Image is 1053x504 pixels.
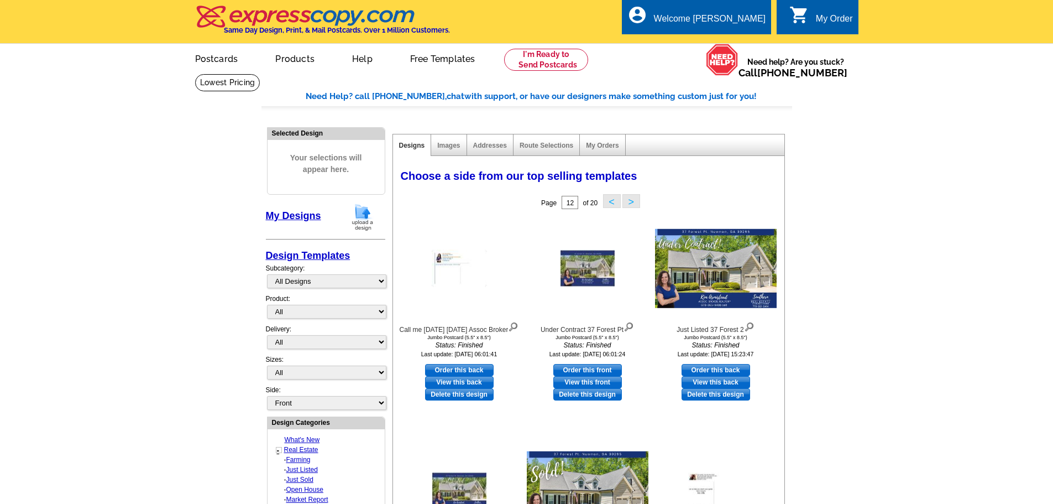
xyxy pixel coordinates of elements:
div: My Order [816,14,853,29]
div: Design Categories [268,417,385,428]
button: > [622,194,640,208]
i: Status: Finished [399,340,520,350]
i: Status: Finished [527,340,648,350]
a: Real Estate [284,446,318,454]
a: Market Report [286,496,328,503]
i: account_circle [627,5,647,25]
span: Choose a side from our top selling templates [401,170,637,182]
a: shopping_cart My Order [789,12,853,26]
a: use this design [553,364,622,376]
img: view design details [744,320,755,332]
div: Product: [266,294,385,324]
h4: Same Day Design, Print, & Mail Postcards. Over 1 Million Customers. [224,26,450,34]
div: Sizes: [266,355,385,385]
small: Last update: [DATE] 06:01:24 [549,351,626,357]
a: Design Templates [266,250,350,261]
span: of 20 [583,199,598,207]
small: Last update: [DATE] 06:01:41 [421,351,497,357]
div: Welcome [PERSON_NAME] [654,14,766,29]
img: Just Listed 37 Forest 2 [655,229,777,308]
a: Same Day Design, Print, & Mail Postcards. Over 1 Million Customers. [195,13,450,34]
div: Jumbo Postcard (5.5" x 8.5") [527,335,648,340]
i: shopping_cart [789,5,809,25]
div: Side: [266,385,385,411]
a: Just Sold [286,476,313,484]
a: use this design [682,364,750,376]
i: Status: Finished [655,340,777,350]
span: Your selections will appear here. [276,141,376,186]
div: Call me [DATE] [DATE] Assoc Broker [399,320,520,335]
a: Postcards [177,45,256,71]
span: chat [447,91,464,101]
span: Need help? Are you stuck? [738,56,853,79]
span: Call [738,67,847,79]
div: Selected Design [268,128,385,138]
a: View this front [553,376,622,388]
img: Call me today MAY 2022 Assoc Broker [432,250,487,287]
div: - [276,465,384,475]
a: Free Templates [392,45,493,71]
div: Need Help? call [PHONE_NUMBER], with support, or have our designers make something custom just fo... [306,90,792,103]
img: view design details [624,320,634,332]
button: < [603,194,621,208]
div: Under Contract 37 Forest Pt [527,320,648,335]
div: - [276,485,384,495]
a: - [277,446,280,455]
a: What's New [285,436,320,444]
a: My Orders [586,142,619,149]
div: - [276,455,384,465]
a: Delete this design [425,388,494,401]
span: Page [541,199,557,207]
div: Jumbo Postcard (5.5" x 8.5") [655,335,777,340]
div: Just Listed 37 Forest 2 [655,320,777,335]
div: - [276,475,384,485]
iframe: LiveChat chat widget [898,469,1053,504]
a: Designs [399,142,425,149]
a: Delete this design [682,388,750,401]
div: Delivery: [266,324,385,355]
img: view design details [508,320,518,332]
img: help [706,44,738,76]
a: Just Listed [286,466,318,474]
img: Under Contract 37 Forest Pt [560,250,615,287]
a: Open House [286,486,323,493]
a: View this back [682,376,750,388]
a: Products [258,45,332,71]
div: Subcategory: [266,263,385,294]
a: Delete this design [553,388,622,401]
img: upload-design [348,203,377,231]
a: Images [437,142,460,149]
a: View this back [425,376,494,388]
a: Addresses [473,142,507,149]
a: Farming [286,456,311,464]
small: Last update: [DATE] 15:23:47 [678,351,754,357]
a: Help [334,45,390,71]
a: My Designs [266,210,321,221]
a: [PHONE_NUMBER] [757,67,847,79]
a: Route Selections [520,142,573,149]
div: Jumbo Postcard (5.5" x 8.5") [399,335,520,340]
a: use this design [425,364,494,376]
